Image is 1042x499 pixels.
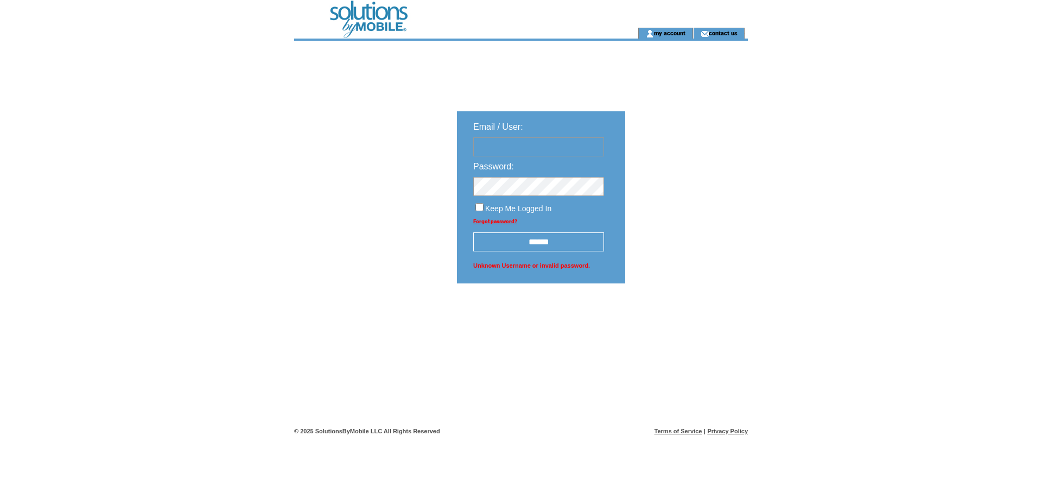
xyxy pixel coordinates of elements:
[655,428,702,434] a: Terms of Service
[485,204,551,213] span: Keep Me Logged In
[473,218,517,224] a: Forgot password?
[473,162,514,171] span: Password:
[709,29,738,36] a: contact us
[704,428,706,434] span: |
[707,428,748,434] a: Privacy Policy
[657,311,711,324] img: transparent.png;jsessionid=CB798BEC37C5A618001505A53B648FED
[473,260,604,271] span: Unknown Username or invalid password.
[294,428,440,434] span: © 2025 SolutionsByMobile LLC All Rights Reserved
[646,29,654,38] img: account_icon.gif;jsessionid=CB798BEC37C5A618001505A53B648FED
[701,29,709,38] img: contact_us_icon.gif;jsessionid=CB798BEC37C5A618001505A53B648FED
[654,29,685,36] a: my account
[473,122,523,131] span: Email / User:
